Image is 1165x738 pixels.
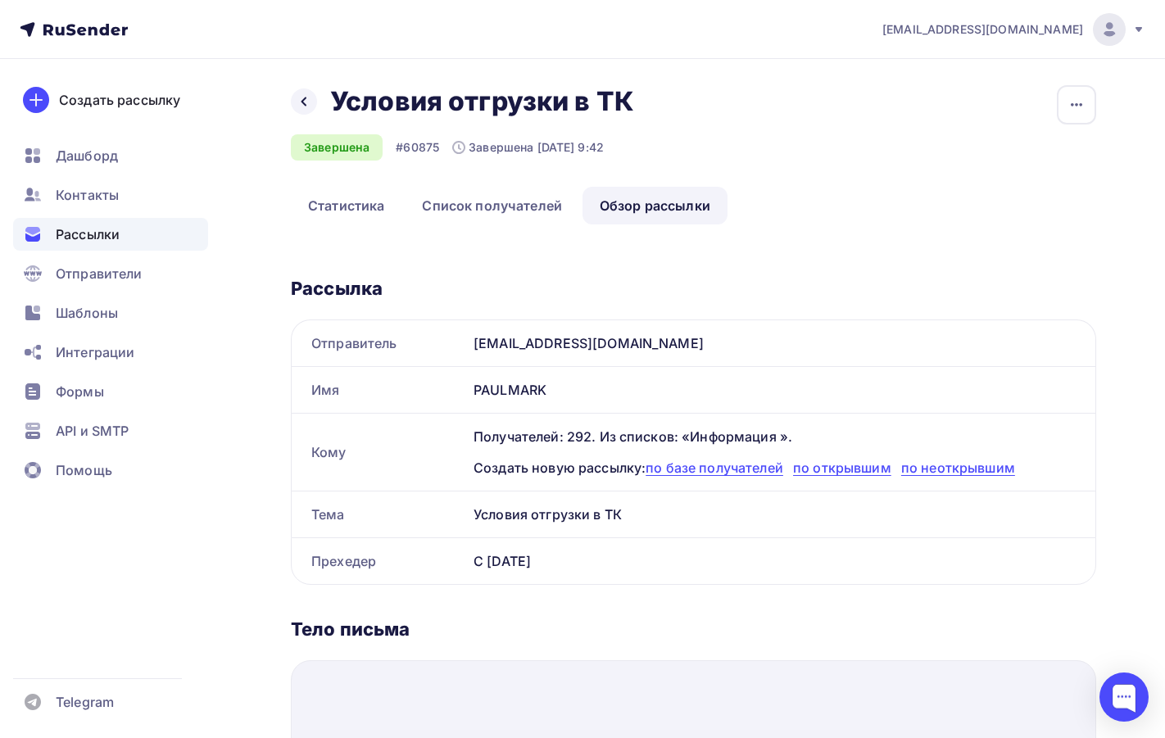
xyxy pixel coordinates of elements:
div: #60875 [396,139,439,156]
span: по базе получателей [646,460,783,476]
span: Шаблоны [56,303,118,323]
div: Завершена [DATE] 9:42 [452,139,604,156]
span: [EMAIL_ADDRESS][DOMAIN_NAME] [882,21,1083,38]
div: PAULMARK [467,367,1095,413]
a: Дашборд [13,139,208,172]
span: по неоткрывшим [901,460,1015,476]
a: Список получателей [405,187,579,224]
div: Получателей: 292. Из списков: «Информация ». [474,427,1076,446]
a: [EMAIL_ADDRESS][DOMAIN_NAME] [882,13,1145,46]
span: Интеграции [56,342,134,362]
div: Кому [292,414,467,491]
div: Завершена [291,134,383,161]
div: Имя [292,367,467,413]
div: Создать рассылку [59,90,180,110]
div: [EMAIL_ADDRESS][DOMAIN_NAME] [467,320,1095,366]
div: Создать новую рассылку: [474,458,1076,478]
a: Рассылки [13,218,208,251]
div: Прехедер [292,538,467,584]
span: Отправители [56,264,143,283]
a: Обзор рассылки [582,187,728,224]
a: Формы [13,375,208,408]
div: С [DATE] [467,538,1095,584]
div: Тело письма [291,618,1096,641]
span: по открывшим [793,460,891,476]
a: Отправители [13,257,208,290]
a: Контакты [13,179,208,211]
span: API и SMTP [56,421,129,441]
div: Условия отгрузки в ТК [467,491,1095,537]
span: Дашборд [56,146,118,165]
a: Шаблоны [13,297,208,329]
div: Отправитель [292,320,467,366]
span: Рассылки [56,224,120,244]
div: Рассылка [291,277,1096,300]
span: Контакты [56,185,119,205]
span: Помощь [56,460,112,480]
h2: Условия отгрузки в ТК [330,85,634,118]
a: Статистика [291,187,401,224]
div: Тема [292,491,467,537]
span: Telegram [56,692,114,712]
span: Формы [56,382,104,401]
